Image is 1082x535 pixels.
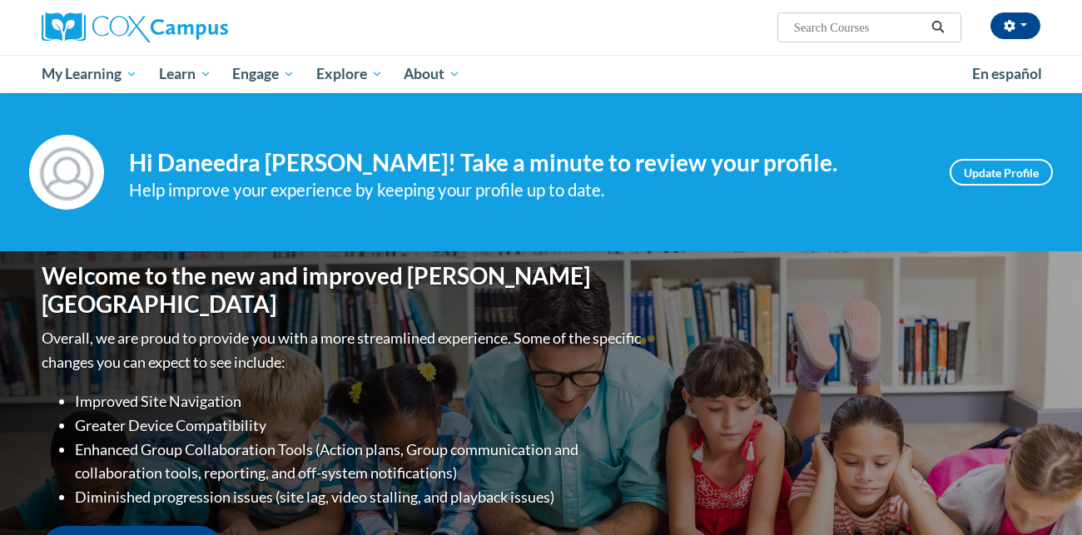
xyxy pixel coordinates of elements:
span: Learn [159,64,211,84]
span: My Learning [42,64,137,84]
img: Cox Campus [42,12,228,42]
button: Account Settings [990,12,1040,39]
li: Greater Device Compatibility [75,414,645,438]
p: Overall, we are proud to provide you with a more streamlined experience. Some of the specific cha... [42,326,645,374]
a: Explore [305,55,394,93]
a: About [394,55,472,93]
h1: Welcome to the new and improved [PERSON_NAME][GEOGRAPHIC_DATA] [42,262,645,318]
span: En español [972,65,1042,82]
li: Enhanced Group Collaboration Tools (Action plans, Group communication and collaboration tools, re... [75,438,645,486]
a: Engage [221,55,305,93]
iframe: Button to launch messaging window [1015,468,1069,522]
input: Search Courses [792,17,926,37]
h4: Hi Daneedra [PERSON_NAME]! Take a minute to review your profile. [129,149,925,177]
div: Main menu [17,55,1065,93]
a: Cox Campus [42,12,358,42]
img: Profile Image [29,135,104,210]
span: Engage [232,64,295,84]
li: Diminished progression issues (site lag, video stalling, and playback issues) [75,485,645,509]
span: About [404,64,460,84]
span: Explore [316,64,383,84]
a: Update Profile [950,159,1053,186]
a: Learn [148,55,222,93]
div: Help improve your experience by keeping your profile up to date. [129,176,925,204]
a: My Learning [31,55,148,93]
a: En español [961,57,1053,92]
button: Search [926,17,950,37]
li: Improved Site Navigation [75,389,645,414]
